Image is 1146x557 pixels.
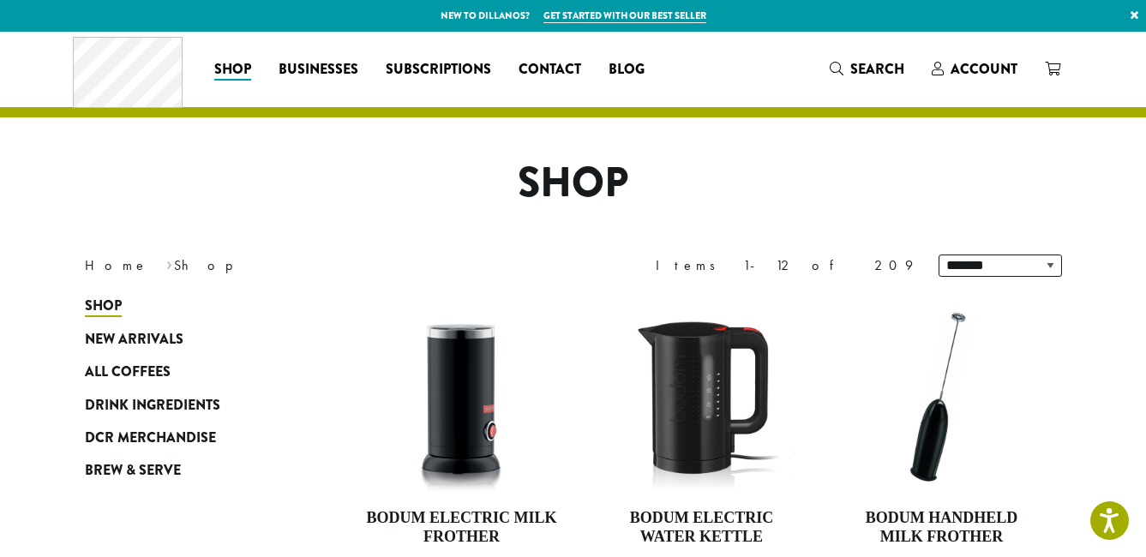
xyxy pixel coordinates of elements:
a: Get started with our best seller [543,9,706,23]
a: Brew & Serve [85,454,291,487]
h4: Bodum Handheld Milk Frother [843,509,1040,546]
a: All Coffees [85,356,291,388]
img: DP3954.01-002.png [363,298,560,495]
span: Shop [214,59,251,81]
span: All Coffees [85,362,171,383]
h4: Bodum Electric Milk Frother [363,509,561,546]
a: Home [85,256,148,274]
a: Drink Ingredients [85,388,291,421]
img: DP3927.01-002.png [843,298,1040,495]
span: Drink Ingredients [85,395,220,416]
span: Contact [519,59,581,81]
span: Businesses [279,59,358,81]
span: › [166,249,172,276]
span: Account [951,59,1017,79]
a: DCR Merchandise [85,422,291,454]
span: Subscriptions [386,59,491,81]
span: New Arrivals [85,329,183,350]
span: Blog [609,59,645,81]
div: Items 1-12 of 209 [656,255,913,276]
img: DP3955.01.png [603,298,800,495]
a: Shop [201,56,265,83]
a: Shop [85,290,291,322]
span: DCR Merchandise [85,428,216,449]
a: New Arrivals [85,323,291,356]
span: Shop [85,296,122,317]
h1: Shop [72,159,1075,208]
h4: Bodum Electric Water Kettle [603,509,800,546]
a: Search [816,55,918,83]
nav: Breadcrumb [85,255,548,276]
span: Search [850,59,904,79]
span: Brew & Serve [85,460,181,482]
